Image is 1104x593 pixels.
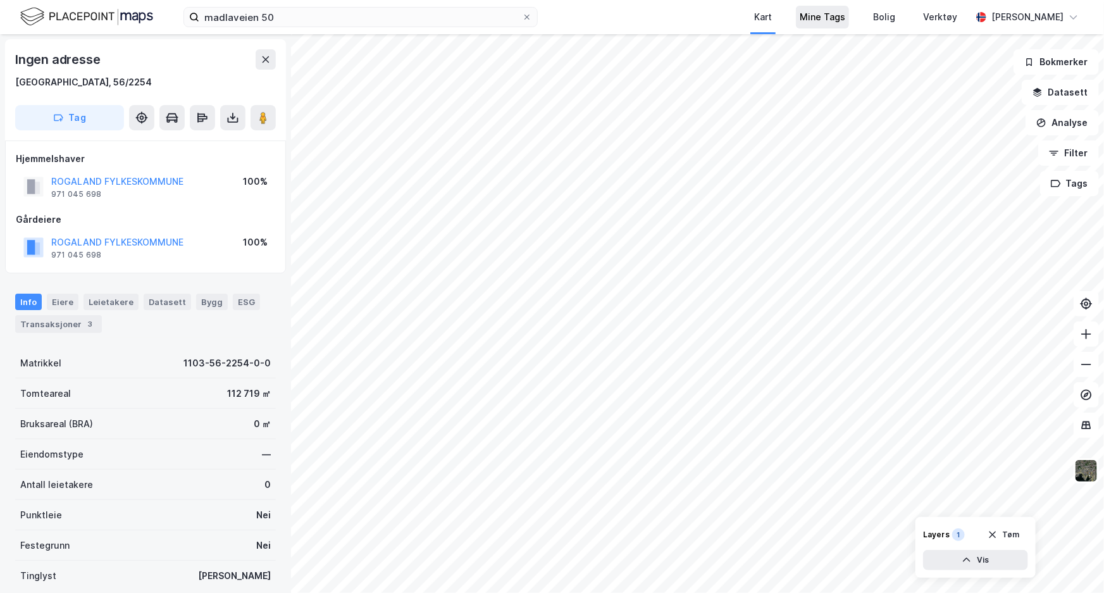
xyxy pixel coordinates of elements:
div: Kontrollprogram for chat [1041,532,1104,593]
div: 112 719 ㎡ [227,386,271,401]
div: [PERSON_NAME] [991,9,1064,25]
img: 9k= [1074,459,1098,483]
div: Info [15,294,42,310]
div: 0 ㎡ [254,416,271,432]
div: Bolig [873,9,895,25]
button: Bokmerker [1014,49,1099,75]
div: 100% [243,174,268,189]
div: Tomteareal [20,386,71,401]
div: Matrikkel [20,356,61,371]
div: Ingen adresse [15,49,102,70]
div: Layers [923,530,950,540]
div: Antall leietakere [20,477,93,492]
div: [PERSON_NAME] [198,568,271,584]
button: Tøm [979,525,1028,545]
div: Datasett [144,294,191,310]
div: 100% [243,235,268,250]
button: Filter [1038,140,1099,166]
div: 0 [264,477,271,492]
div: 1 [952,528,965,541]
div: Leietakere [84,294,139,310]
input: Søk på adresse, matrikkel, gårdeiere, leietakere eller personer [199,8,522,27]
div: Tinglyst [20,568,56,584]
div: [GEOGRAPHIC_DATA], 56/2254 [15,75,152,90]
div: 971 045 698 [51,250,101,260]
div: 3 [84,318,97,330]
button: Tags [1040,171,1099,196]
div: ESG [233,294,260,310]
div: Nei [256,538,271,553]
img: logo.f888ab2527a4732fd821a326f86c7f29.svg [20,6,153,28]
div: Eiere [47,294,78,310]
button: Tag [15,105,124,130]
div: — [262,447,271,462]
button: Analyse [1026,110,1099,135]
div: 971 045 698 [51,189,101,199]
div: Bygg [196,294,228,310]
div: Kart [754,9,772,25]
button: Datasett [1022,80,1099,105]
button: Vis [923,550,1028,570]
div: Nei [256,508,271,523]
iframe: Chat Widget [1041,532,1104,593]
div: Bruksareal (BRA) [20,416,93,432]
div: Punktleie [20,508,62,523]
div: Hjemmelshaver [16,151,275,166]
div: 1103-56-2254-0-0 [183,356,271,371]
div: Gårdeiere [16,212,275,227]
div: Festegrunn [20,538,70,553]
div: Eiendomstype [20,447,84,462]
div: Mine Tags [800,9,845,25]
div: Verktøy [923,9,957,25]
div: Transaksjoner [15,315,102,333]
